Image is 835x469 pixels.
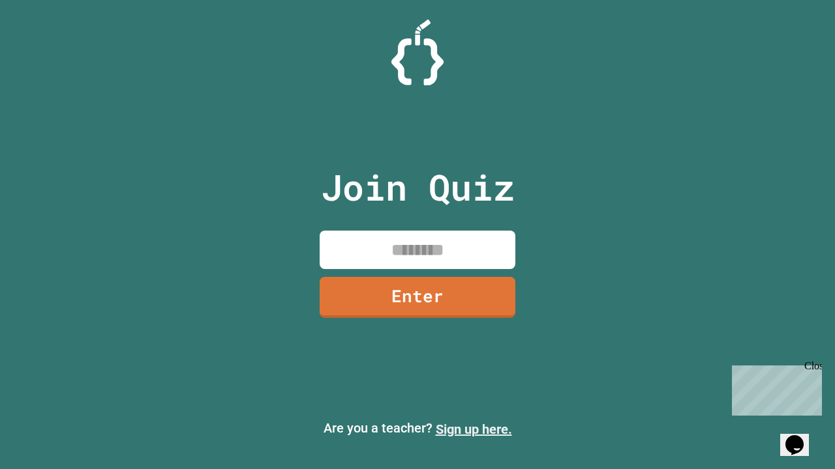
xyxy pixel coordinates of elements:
a: Enter [320,277,515,318]
iframe: chat widget [780,417,822,456]
p: Join Quiz [321,160,515,214]
div: Chat with us now!Close [5,5,90,83]
a: Sign up here. [436,421,512,437]
p: Are you a teacher? [10,418,825,439]
iframe: chat widget [727,360,822,416]
img: Logo.svg [391,20,444,85]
